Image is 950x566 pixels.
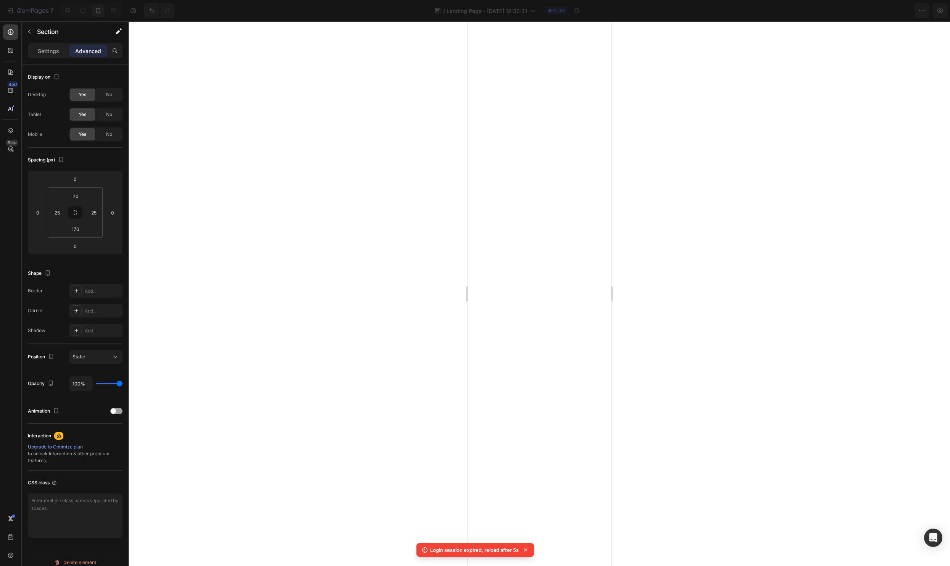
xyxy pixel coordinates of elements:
[144,3,175,18] div: Undo/Redo
[28,268,52,279] div: Shape
[79,131,86,138] span: Yes
[28,443,123,450] div: Upgrade to Optimize plan
[88,207,100,218] input: 25px
[924,529,942,547] div: Open Intercom Messenger
[3,3,57,18] button: 7
[69,350,123,364] button: Static
[28,72,61,82] div: Display on
[37,27,100,36] p: Section
[7,81,18,87] div: 450
[906,7,925,15] div: Publish
[68,173,83,185] input: 0
[50,6,53,15] p: 7
[28,155,66,165] div: Spacing (px)
[79,91,86,98] span: Yes
[28,379,55,389] div: Opacity
[73,354,85,360] span: Static
[28,352,56,362] div: Position
[52,207,63,218] input: 25px
[107,207,118,218] input: 0
[106,91,112,98] span: No
[6,140,18,146] div: Beta
[28,131,42,138] div: Mobile
[32,207,44,218] input: 0
[28,327,45,334] div: Shadow
[877,8,890,14] span: Save
[106,111,112,118] span: No
[68,223,83,235] input: 170px
[28,91,46,98] div: Desktop
[28,432,51,439] div: Interaction
[28,111,41,118] div: Tablet
[430,546,519,554] p: Login session expired, reload after 5s
[899,3,931,18] button: Publish
[75,47,101,55] p: Advanced
[85,308,121,314] div: Add...
[28,406,61,416] div: Animation
[68,190,83,202] input: 70px
[38,47,59,55] p: Settings
[28,479,57,486] div: CSS class
[69,377,92,390] input: Auto
[28,287,43,294] div: Border
[28,443,123,464] div: to unlock Interaction & other premium features.
[85,288,121,295] div: Add...
[553,7,565,14] span: Draft
[871,3,896,18] button: Save
[79,111,86,118] span: Yes
[28,307,43,314] div: Corner
[447,7,527,15] span: Landing Page - [DATE] 12:32:31
[106,131,112,138] span: No
[443,7,445,15] span: /
[85,327,121,334] div: Add...
[468,21,611,566] iframe: Design area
